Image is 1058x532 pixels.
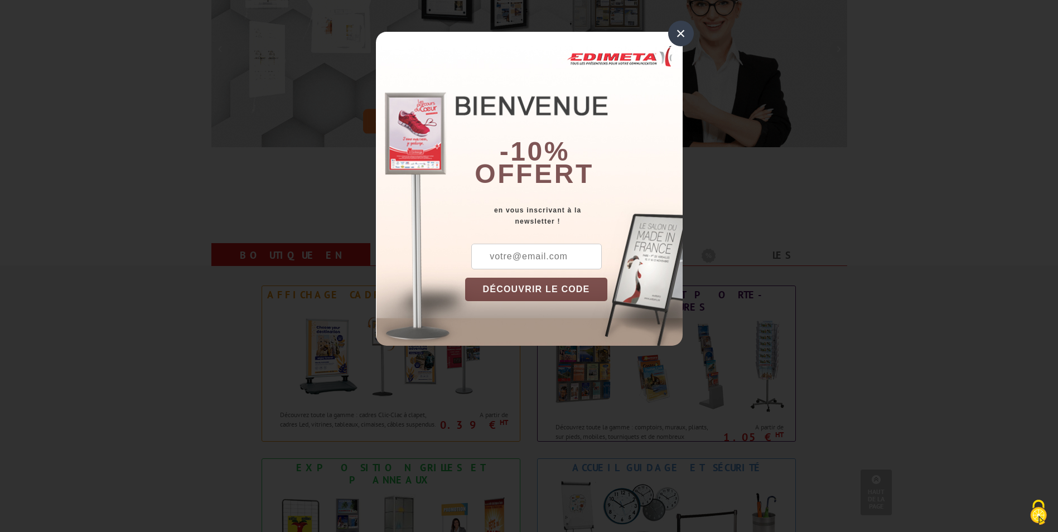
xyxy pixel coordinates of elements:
[1025,499,1052,526] img: Cookies (fenêtre modale)
[465,205,683,227] div: en vous inscrivant à la newsletter !
[475,159,594,188] font: offert
[1019,494,1058,532] button: Cookies (fenêtre modale)
[668,21,694,46] div: ×
[471,244,602,269] input: votre@email.com
[465,278,608,301] button: DÉCOUVRIR LE CODE
[500,137,570,166] b: -10%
